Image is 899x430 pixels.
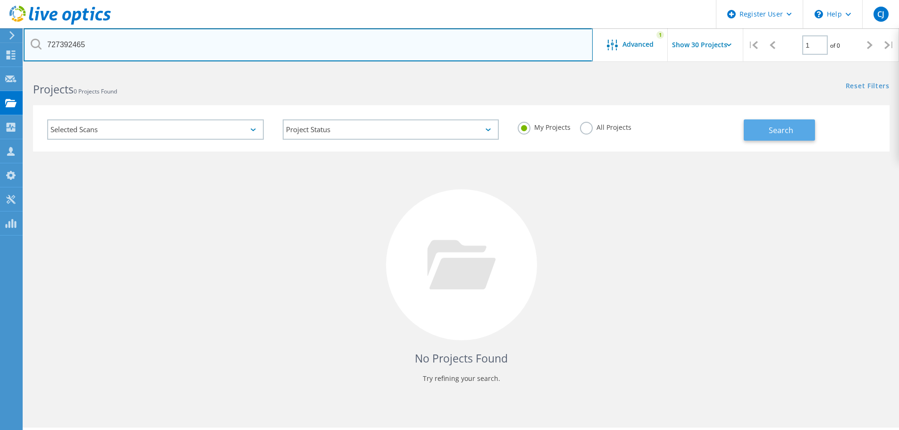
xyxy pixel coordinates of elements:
[744,119,815,141] button: Search
[743,28,763,62] div: |
[880,28,899,62] div: |
[815,10,823,18] svg: \n
[283,119,499,140] div: Project Status
[830,42,840,50] span: of 0
[42,351,880,366] h4: No Projects Found
[877,10,884,18] span: CJ
[33,82,74,97] b: Projects
[9,20,111,26] a: Live Optics Dashboard
[42,371,880,386] p: Try refining your search.
[518,122,571,131] label: My Projects
[580,122,631,131] label: All Projects
[622,41,654,48] span: Advanced
[47,119,264,140] div: Selected Scans
[74,87,117,95] span: 0 Projects Found
[24,28,593,61] input: Search projects by name, owner, ID, company, etc
[769,125,793,135] span: Search
[846,83,890,91] a: Reset Filters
